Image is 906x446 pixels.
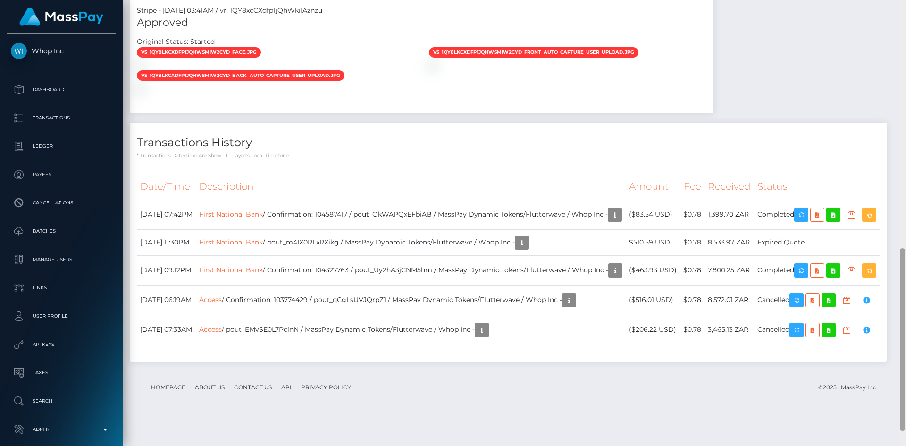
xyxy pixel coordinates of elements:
[705,255,754,285] td: 7,800.25 ZAR
[7,361,116,385] a: Taxes
[626,229,680,255] td: $510.59 USD
[191,380,228,395] a: About Us
[11,422,112,437] p: Admin
[137,85,144,93] img: vr_1QY8xcCXdfp1jQhWkiIAznzufile_1QY8wwCXdfp1jQhWuMU63HGL
[137,315,196,345] td: [DATE] 07:33AM
[680,229,705,255] td: $0.78
[11,111,112,125] p: Transactions
[626,285,680,315] td: ($516.01 USD)
[196,200,626,229] td: / Confirmation: 104587417 / pout_OkWAPQxEFbiAB / MassPay Dynamic Tokens/Flutterwave / Whop Inc -
[199,237,263,246] a: First National Bank
[137,285,196,315] td: [DATE] 06:19AM
[754,200,880,229] td: Completed
[137,255,196,285] td: [DATE] 09:12PM
[277,380,295,395] a: API
[196,255,626,285] td: / Confirmation: 104327763 / pout_Uy2hA3jCNM5hm / MassPay Dynamic Tokens/Flutterwave / Whop Inc -
[754,255,880,285] td: Completed
[754,229,880,255] td: Expired Quote
[11,337,112,352] p: API Keys
[7,191,116,215] a: Cancellations
[230,380,276,395] a: Contact Us
[137,37,215,46] h7: Original Status: Started
[11,196,112,210] p: Cancellations
[137,174,196,200] th: Date/Time
[19,8,103,26] img: MassPay Logo
[196,285,626,315] td: / Confirmation: 103774429 / pout_qCgLsUVJQrpZ1 / MassPay Dynamic Tokens/Flutterwave / Whop Inc -
[626,315,680,345] td: ($206.22 USD)
[137,135,880,151] h4: Transactions History
[705,285,754,315] td: 8,572.01 ZAR
[11,168,112,182] p: Payees
[818,382,885,393] div: © 2025 , MassPay Inc.
[11,309,112,323] p: User Profile
[7,135,116,158] a: Ledger
[754,174,880,200] th: Status
[7,163,116,186] a: Payees
[137,200,196,229] td: [DATE] 07:42PM
[7,304,116,328] a: User Profile
[7,418,116,441] a: Admin
[11,43,27,59] img: Whop Inc
[680,200,705,229] td: $0.78
[7,78,116,101] a: Dashboard
[626,255,680,285] td: ($463.93 USD)
[137,16,706,30] h5: Approved
[626,174,680,200] th: Amount
[754,285,880,315] td: Cancelled
[137,229,196,255] td: [DATE] 11:30PM
[626,200,680,229] td: ($83.54 USD)
[7,389,116,413] a: Search
[705,200,754,229] td: 1,399.70 ZAR
[199,325,222,333] a: Access
[7,106,116,130] a: Transactions
[11,366,112,380] p: Taxes
[130,6,713,16] div: Stripe - [DATE] 03:41AM / vr_1QY8xcCXdfp1jQhWkiIAznzu
[199,210,263,218] a: First National Bank
[680,315,705,345] td: $0.78
[147,380,189,395] a: Homepage
[137,152,880,159] p: * Transactions date/time are shown in payee's local timezone
[7,219,116,243] a: Batches
[11,281,112,295] p: Links
[11,252,112,267] p: Manage Users
[429,62,436,69] img: vr_1QY8xcCXdfp1jQhWkiIAznzufile_1QY8wWCXdfp1jQhWqQ1nr5zj
[196,315,626,345] td: / pout_EMvSE0L7PcinN / MassPay Dynamic Tokens/Flutterwave / Whop Inc -
[705,174,754,200] th: Received
[11,224,112,238] p: Batches
[199,265,263,274] a: First National Bank
[680,285,705,315] td: $0.78
[297,380,355,395] a: Privacy Policy
[11,83,112,97] p: Dashboard
[7,333,116,356] a: API Keys
[7,47,116,55] span: Whop Inc
[137,62,144,69] img: vr_1QY8xcCXdfp1jQhWkiIAznzufile_1QY8xTCXdfp1jQhWmBA2Wgs1
[7,276,116,300] a: Links
[680,255,705,285] td: $0.78
[11,394,112,408] p: Search
[137,70,344,81] span: vs_1QY8lKCXdfp1jQhWsmIw2CYD_back_auto_capture_user_upload.jpg
[754,315,880,345] td: Cancelled
[11,139,112,153] p: Ledger
[7,248,116,271] a: Manage Users
[705,229,754,255] td: 8,533.97 ZAR
[680,174,705,200] th: Fee
[199,295,222,303] a: Access
[196,174,626,200] th: Description
[429,47,638,58] span: vs_1QY8lKCXdfp1jQhWsmIw2CYD_front_auto_capture_user_upload.jpg
[705,315,754,345] td: 3,465.13 ZAR
[137,47,261,58] span: vs_1QY8lKCXdfp1jQhWsmIw2CYD_face.jpg
[196,229,626,255] td: / pout_m4IX0RLxRXikg / MassPay Dynamic Tokens/Flutterwave / Whop Inc -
